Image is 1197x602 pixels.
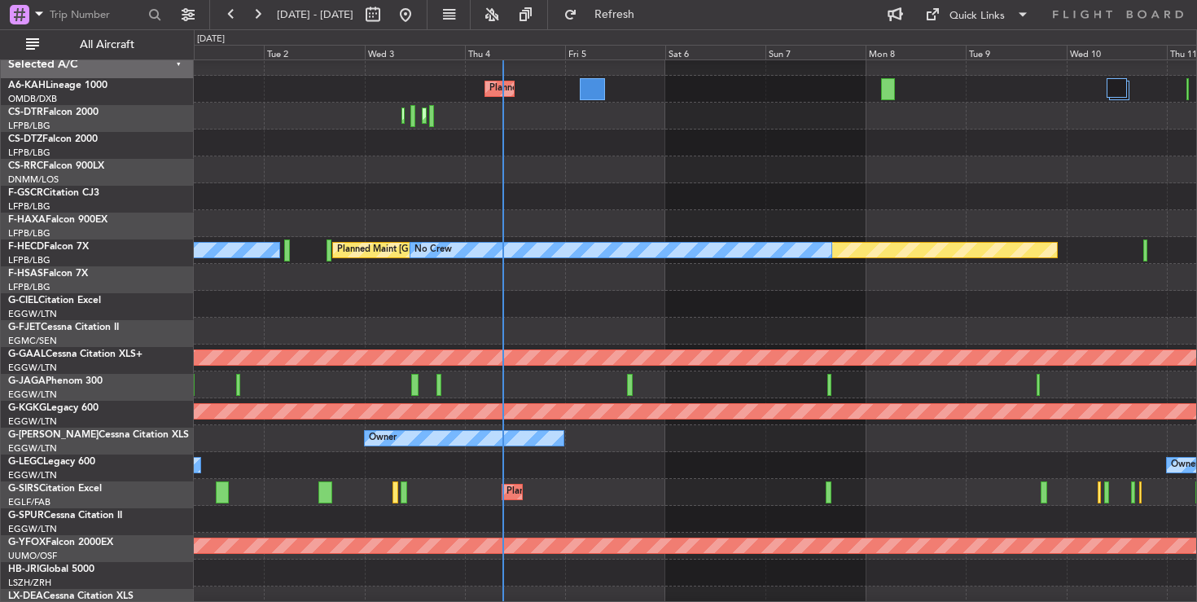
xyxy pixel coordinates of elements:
div: Quick Links [949,8,1005,24]
div: Wed 10 [1067,45,1167,59]
a: G-FJETCessna Citation II [8,323,119,332]
a: LFPB/LBG [8,147,50,159]
a: LFPB/LBG [8,254,50,266]
div: Planned Maint [GEOGRAPHIC_DATA] ([GEOGRAPHIC_DATA]) [337,238,594,262]
div: No Crew [414,238,452,262]
span: F-HECD [8,242,44,252]
span: G-JAGA [8,376,46,386]
button: Quick Links [917,2,1037,28]
span: CS-DTZ [8,134,42,144]
span: F-GSCR [8,188,43,198]
span: CS-DTR [8,108,43,117]
div: Thu 4 [465,45,565,59]
a: EGGW/LTN [8,362,57,374]
div: Fri 5 [565,45,665,59]
a: F-GSCRCitation CJ3 [8,188,99,198]
a: LX-DEACessna Citation XLS [8,591,134,601]
span: F-HSAS [8,269,43,279]
a: EGMC/SEN [8,335,57,347]
a: EGGW/LTN [8,469,57,481]
a: LFPB/LBG [8,227,50,239]
span: A6-KAH [8,81,46,90]
span: G-LEGC [8,457,43,467]
a: EGGW/LTN [8,442,57,455]
span: All Aircraft [42,39,172,51]
a: LFPB/LBG [8,281,50,293]
a: G-SPURCessna Citation II [8,511,122,521]
span: LX-DEA [8,591,43,601]
a: A6-KAHLineage 1000 [8,81,107,90]
span: G-SIRS [8,484,39,494]
a: EGLF/FAB [8,496,50,508]
span: F-HAXA [8,215,46,225]
input: Trip Number [50,2,143,27]
span: G-KGKG [8,403,46,413]
div: Sat 6 [665,45,765,59]
div: Owner [369,426,397,450]
span: G-FJET [8,323,41,332]
a: LSZH/ZRH [8,577,51,589]
div: Wed 3 [365,45,465,59]
a: G-[PERSON_NAME]Cessna Citation XLS [8,430,189,440]
div: Tue 9 [966,45,1066,59]
span: [DATE] - [DATE] [277,7,353,22]
a: EGGW/LTN [8,523,57,535]
span: G-GAAL [8,349,46,359]
a: F-HSASFalcon 7X [8,269,88,279]
a: EGGW/LTN [8,308,57,320]
a: EGGW/LTN [8,389,57,401]
a: LFPB/LBG [8,120,50,132]
span: G-SPUR [8,511,44,521]
span: Refresh [581,9,649,20]
a: G-CIELCitation Excel [8,296,101,305]
a: G-LEGCLegacy 600 [8,457,95,467]
a: G-KGKGLegacy 600 [8,403,99,413]
div: Sun 7 [765,45,866,59]
div: Planned Maint Dubai (Al Maktoum Intl) [489,77,650,101]
span: CS-RRC [8,161,43,171]
a: G-YFOXFalcon 2000EX [8,538,113,547]
div: Mon 8 [866,45,966,59]
a: F-HECDFalcon 7X [8,242,89,252]
a: CS-DTZFalcon 2000 [8,134,98,144]
span: G-YFOX [8,538,46,547]
button: All Aircraft [18,32,177,58]
a: G-GAALCessna Citation XLS+ [8,349,142,359]
a: HB-JRIGlobal 5000 [8,565,94,574]
a: F-HAXAFalcon 900EX [8,215,107,225]
span: G-[PERSON_NAME] [8,430,99,440]
span: HB-JRI [8,565,39,574]
div: [DATE] [197,33,225,46]
div: Planned Maint [GEOGRAPHIC_DATA] ([GEOGRAPHIC_DATA]) [506,480,763,504]
a: CS-RRCFalcon 900LX [8,161,104,171]
div: Mon 1 [164,45,264,59]
a: EGGW/LTN [8,415,57,428]
a: UUMO/OSF [8,550,57,562]
button: Refresh [556,2,654,28]
div: Tue 2 [264,45,364,59]
a: CS-DTRFalcon 2000 [8,108,99,117]
a: G-SIRSCitation Excel [8,484,102,494]
span: G-CIEL [8,296,38,305]
a: LFPB/LBG [8,200,50,213]
a: DNMM/LOS [8,174,59,186]
a: OMDB/DXB [8,93,57,105]
a: G-JAGAPhenom 300 [8,376,103,386]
